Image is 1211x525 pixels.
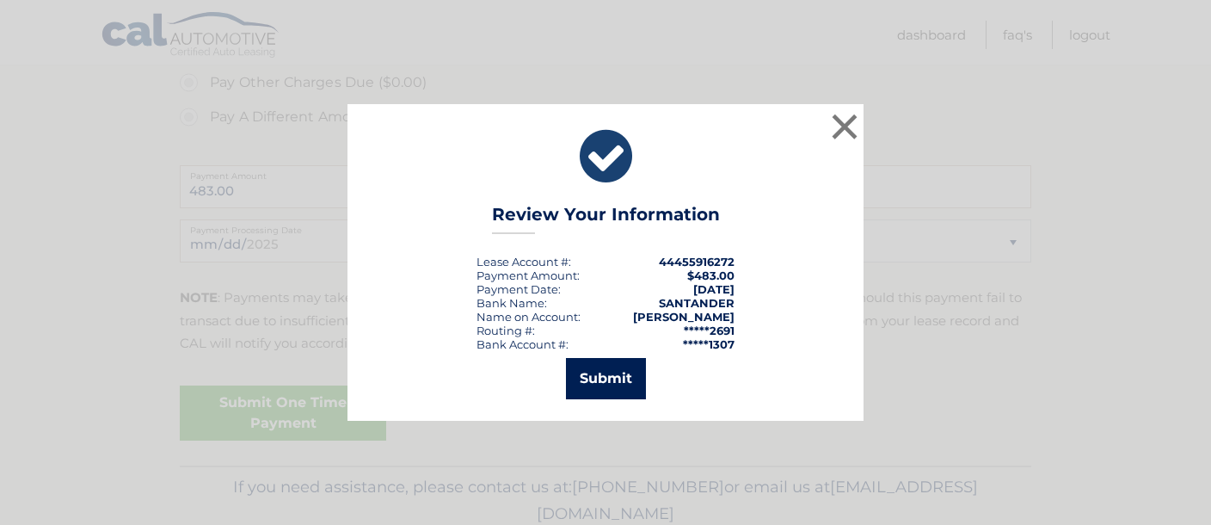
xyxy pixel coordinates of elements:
[476,282,561,296] div: :
[476,269,580,282] div: Payment Amount:
[827,109,862,144] button: ×
[566,358,646,399] button: Submit
[659,255,735,269] strong: 44455916272
[492,204,720,234] h3: Review Your Information
[476,255,571,269] div: Lease Account #:
[687,269,735,282] span: $483.00
[693,282,735,296] span: [DATE]
[476,296,547,310] div: Bank Name:
[633,310,735,324] strong: [PERSON_NAME]
[476,310,581,324] div: Name on Account:
[476,324,535,337] div: Routing #:
[476,282,558,296] span: Payment Date
[659,296,735,310] strong: SANTANDER
[476,337,569,351] div: Bank Account #:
